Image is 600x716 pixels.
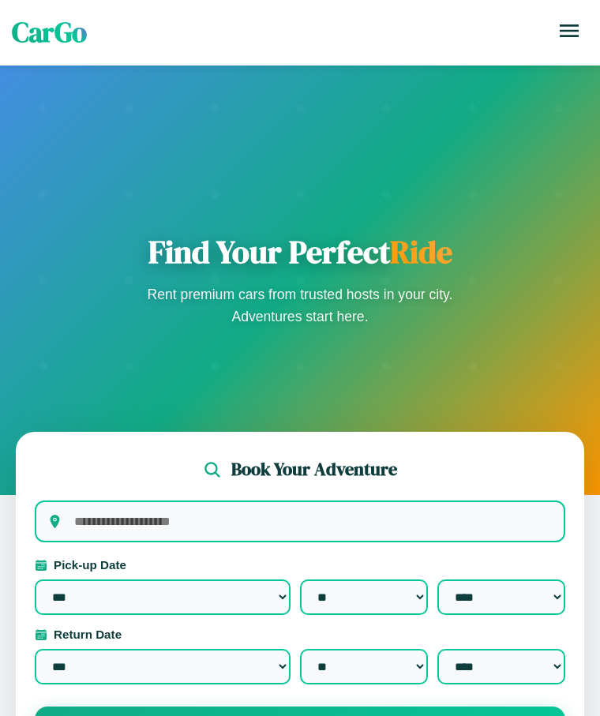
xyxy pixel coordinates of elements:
h1: Find Your Perfect [142,233,458,271]
span: Ride [390,231,452,273]
label: Pick-up Date [35,558,565,572]
h2: Book Your Adventure [231,457,397,482]
span: CarGo [12,13,87,51]
p: Rent premium cars from trusted hosts in your city. Adventures start here. [142,283,458,328]
label: Return Date [35,628,565,641]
